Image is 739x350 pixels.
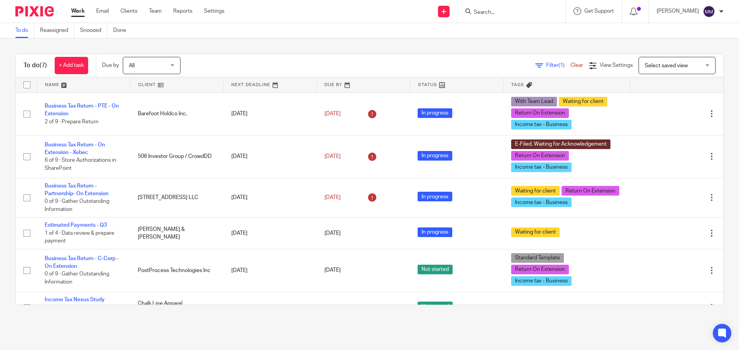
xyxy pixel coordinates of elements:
[40,23,74,38] a: Reassigned
[570,63,583,68] a: Clear
[645,63,688,68] span: Select saved view
[45,272,109,285] span: 0 of 9 · Gather Outstanding Information
[23,61,47,70] h1: To do
[224,93,317,135] td: [DATE]
[130,135,223,178] td: 506 Investor Group / CrowdDD
[130,178,223,217] td: [STREET_ADDRESS] LLC
[418,108,452,118] span: In progress
[324,268,341,273] span: [DATE]
[45,119,99,124] span: 2 of 9 · Prepare Return
[511,151,569,161] span: Return On Extension
[418,192,452,201] span: In progress
[204,7,224,15] a: Settings
[15,23,34,38] a: To do
[511,120,572,129] span: Income tax - Business
[45,183,109,196] a: Business Tax Return - Partnership- On Extension
[546,63,570,68] span: Filter
[120,7,137,15] a: Clients
[224,178,317,217] td: [DATE]
[511,304,622,311] div: ---
[45,222,107,228] a: Estimated Payments - Q3
[130,292,223,323] td: Chalk Line Apparel LLC/[GEOGRAPHIC_DATA]
[45,297,105,302] a: Income Tax Nexus Study
[473,9,542,16] input: Search
[224,217,317,249] td: [DATE]
[511,186,560,196] span: Waiting for client
[80,23,107,38] a: Snoozed
[224,292,317,323] td: [DATE]
[703,5,715,18] img: svg%3E
[559,97,607,106] span: Waiting for client
[130,217,223,249] td: [PERSON_NAME] & [PERSON_NAME]
[324,231,341,236] span: [DATE]
[418,151,452,161] span: In progress
[324,154,341,159] span: [DATE]
[511,163,572,172] span: Income tax - Business
[511,139,610,149] span: E-Filed, Waiting for Acknowledgement
[102,61,119,69] p: Due by
[511,97,557,106] span: With Team Lead
[45,103,119,116] a: Business Tax Return - PTE - On Extension
[45,142,105,155] a: Business Tax Return - On Extension - Xebec
[130,249,223,292] td: PostProcess Technologies Inc
[418,302,453,311] span: Not started
[40,62,47,68] span: (7)
[657,7,699,15] p: [PERSON_NAME]
[55,57,88,74] a: + Add task
[511,276,572,286] span: Income tax - Business
[224,249,317,292] td: [DATE]
[418,265,453,274] span: Not started
[45,158,116,171] span: 6 of 9 · Store Authorizations in SharePoint
[45,231,114,244] span: 1 of 4 · Data review & prepare payment
[562,186,619,196] span: Return On Extension
[224,135,317,178] td: [DATE]
[113,23,132,38] a: Done
[511,253,564,263] span: Standard Template
[149,7,162,15] a: Team
[511,227,560,237] span: Waiting for client
[511,108,569,118] span: Return On Extension
[511,83,524,87] span: Tags
[418,227,452,237] span: In progress
[324,111,341,116] span: [DATE]
[129,63,135,68] span: All
[15,6,54,17] img: Pixie
[558,63,565,68] span: (1)
[584,8,614,14] span: Get Support
[324,195,341,200] span: [DATE]
[173,7,192,15] a: Reports
[45,256,119,269] a: Business Tax Return - C-Corp - On Extension
[511,265,569,274] span: Return On Extension
[96,7,109,15] a: Email
[71,7,85,15] a: Work
[600,63,633,68] span: View Settings
[511,197,572,207] span: Income tax - Business
[130,93,223,135] td: Barefoot Holdco Inc.
[45,199,109,212] span: 0 of 9 · Gather Outstanding Information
